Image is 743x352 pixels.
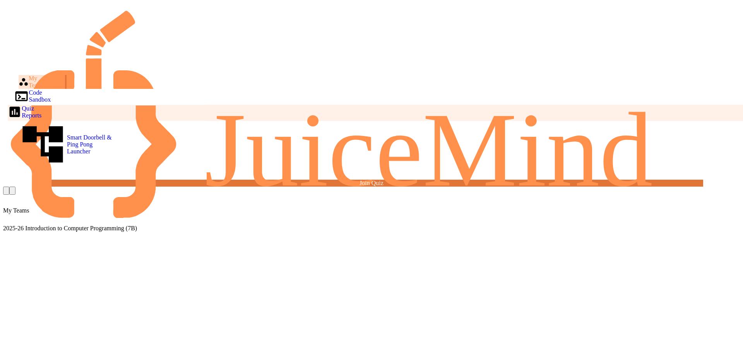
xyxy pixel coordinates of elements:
[8,105,41,121] a: Quiz Reports
[3,207,29,214] div: My Teams
[40,180,703,187] a: Join Quiz
[19,120,115,168] div: Smart Doorbell & Ping Pong Launcher
[14,89,51,105] a: Code Sandbox
[19,75,67,89] a: My Teams/Classes
[19,120,115,170] a: Smart Doorbell & Ping Pong Launcher
[3,225,740,232] div: 2025-26 Introduction to Computer Programming (7B)
[8,105,41,119] div: Quiz Reports
[3,187,9,195] div: My Notifications
[14,89,51,104] div: Code Sandbox
[11,11,732,218] img: logo-orange.svg
[3,214,740,232] div: 2025-26 Introduction to Computer Programming (7B)
[9,187,15,195] div: My Account
[19,75,65,89] div: My Teams/Classes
